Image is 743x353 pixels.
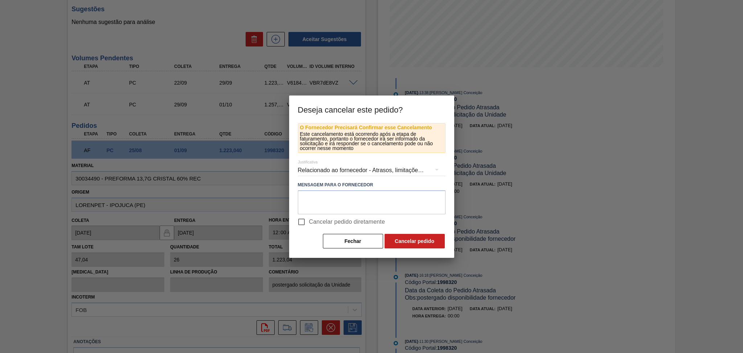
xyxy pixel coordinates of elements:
p: O Fornecedor Precisará Confirmar esse Cancelamento [300,125,443,130]
label: Mensagem para o Fornecedor [298,180,446,190]
button: Fechar [323,234,383,248]
h3: Deseja cancelar este pedido? [289,96,454,123]
div: Relacionado ao fornecedor - Atrasos, limitações de capacidade, etc. [298,160,446,180]
span: Cancelar pedido diretamente [309,218,385,226]
button: Cancelar pedido [385,234,445,248]
p: Este cancelamento está ocorrendo após a etapa de faturamento, portanto o fornecedor irá ser infor... [300,132,443,151]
